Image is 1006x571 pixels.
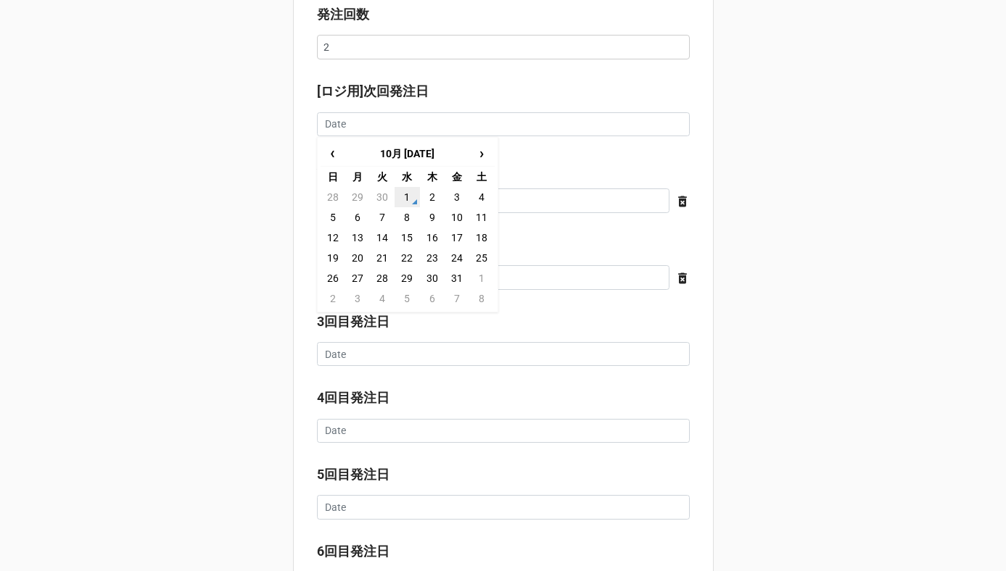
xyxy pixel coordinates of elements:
td: 7 [370,207,395,228]
label: [ロジ用]次回発注日 [317,81,429,101]
label: 3回目発注日 [317,312,389,332]
td: 5 [321,207,345,228]
input: Date [317,112,690,137]
th: 日 [321,167,345,187]
td: 20 [345,248,370,268]
th: 火 [370,167,395,187]
th: 土 [469,167,494,187]
td: 2 [321,288,345,309]
td: 6 [420,288,445,309]
label: 5回目発注日 [317,464,389,485]
td: 26 [321,268,345,288]
td: 5 [395,288,419,309]
td: 3 [445,187,469,207]
label: 4回目発注日 [317,388,389,408]
td: 6 [345,207,370,228]
span: ‹ [321,141,345,165]
td: 4 [370,288,395,309]
td: 2 [420,187,445,207]
td: 30 [420,268,445,288]
td: 16 [420,228,445,248]
td: 30 [370,187,395,207]
td: 1 [469,268,494,288]
td: 9 [420,207,445,228]
td: 10 [445,207,469,228]
td: 28 [321,187,345,207]
td: 8 [469,288,494,309]
input: Date [317,419,690,443]
td: 1 [395,187,419,207]
td: 23 [420,248,445,268]
td: 21 [370,248,395,268]
th: 金 [445,167,469,187]
td: 15 [395,228,419,248]
input: Date [317,495,690,520]
th: 水 [395,167,419,187]
td: 19 [321,248,345,268]
td: 17 [445,228,469,248]
td: 13 [345,228,370,248]
label: 発注回数 [317,4,369,25]
td: 7 [445,288,469,309]
td: 11 [469,207,494,228]
td: 14 [370,228,395,248]
td: 22 [395,248,419,268]
td: 27 [345,268,370,288]
td: 3 [345,288,370,309]
td: 29 [395,268,419,288]
td: 8 [395,207,419,228]
td: 29 [345,187,370,207]
input: Date [317,342,690,367]
th: 木 [420,167,445,187]
td: 28 [370,268,395,288]
label: 6回目発注日 [317,541,389,562]
td: 18 [469,228,494,248]
td: 24 [445,248,469,268]
td: 25 [469,248,494,268]
th: 月 [345,167,370,187]
th: 10月 [DATE] [345,141,469,167]
td: 31 [445,268,469,288]
td: 4 [469,187,494,207]
span: › [470,141,493,165]
td: 12 [321,228,345,248]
